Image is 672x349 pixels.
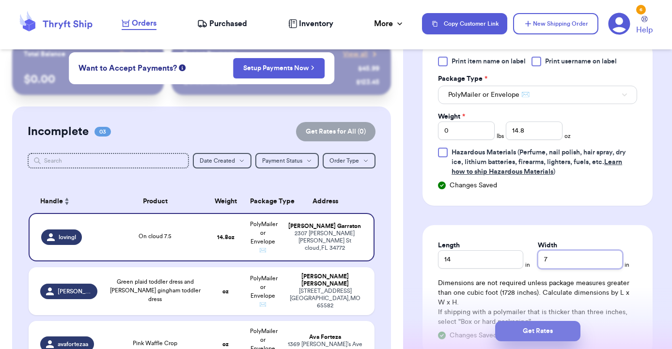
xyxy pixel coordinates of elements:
[288,18,333,30] a: Inventory
[358,64,379,74] div: $ 45.99
[58,340,88,348] span: avafortezaa
[564,132,571,140] span: oz
[438,74,487,84] label: Package Type
[193,153,251,168] button: Date Created
[58,288,92,295] span: [PERSON_NAME]
[250,275,278,307] span: PolyMailer or Envelope ✉️
[299,18,333,30] span: Inventory
[63,196,71,207] button: Sort ascending
[40,197,63,207] span: Handle
[296,122,375,141] button: Get Rates for All (0)
[422,13,507,34] button: Copy Customer Link
[636,16,653,36] a: Help
[356,77,379,87] div: $ 123.45
[120,49,141,59] span: Payout
[78,62,177,74] span: Want to Accept Payments?
[103,190,207,213] th: Product
[233,58,325,78] button: Setup Payments Now
[343,49,379,59] a: View all
[207,190,245,213] th: Weight
[24,49,65,59] p: Total Balance
[497,132,504,140] span: lbs
[438,278,637,327] div: Dimensions are not required unless package measures greater than one cubic foot (1728 inches). Ca...
[438,307,637,327] p: If shipping with a polymailer that is thicker than three inches, select "Box or hard packaging".
[24,72,152,87] p: $ 0.00
[452,57,526,66] span: Print item name on label
[200,158,235,164] span: Date Created
[183,49,237,59] p: Recent Payments
[625,261,629,269] span: in
[513,13,598,34] button: New Shipping Order
[438,86,637,104] button: PolyMailer or Envelope ✉️
[636,5,646,15] div: 6
[538,241,557,250] label: Width
[545,57,617,66] span: Print username on label
[94,127,111,137] span: 03
[323,153,375,168] button: Order Type
[438,241,460,250] label: Length
[262,158,302,164] span: Payment Status
[450,181,497,190] span: Changes Saved
[608,13,630,35] a: 6
[452,149,626,175] span: (Perfume, nail polish, hair spray, dry ice, lithium batteries, firearms, lighters, fuels, etc. )
[209,18,247,30] span: Purchased
[438,112,465,121] label: Weight
[255,153,319,168] button: Payment Status
[217,234,234,240] strong: 14.8 oz
[28,153,189,168] input: Search
[122,17,156,30] a: Orders
[133,340,177,346] span: Pink Waffle Crop
[287,230,362,252] div: 2307 [PERSON_NAME] [PERSON_NAME] St cloud , FL 34772
[28,124,89,139] h2: Incomplete
[250,221,278,253] span: PolyMailer or Envelope ✉️
[110,279,201,302] span: Green plaid toddler dress and [PERSON_NAME] gingham toddler dress
[244,190,281,213] th: Package Type
[281,190,375,213] th: Address
[636,24,653,36] span: Help
[448,90,530,100] span: PolyMailer or Envelope ✉️
[120,49,152,59] a: Payout
[132,17,156,29] span: Orders
[343,49,368,59] span: View all
[222,288,229,294] strong: oz
[452,149,516,156] span: Hazardous Materials
[329,158,359,164] span: Order Type
[59,233,76,241] span: lovingl
[287,223,362,230] div: [PERSON_NAME] Garraton
[495,321,580,341] button: Get Rates
[525,261,530,269] span: in
[243,63,314,73] a: Setup Payments Now
[222,341,229,347] strong: oz
[287,288,363,309] div: [STREET_ADDRESS] [GEOGRAPHIC_DATA] , MO 65582
[287,273,363,288] div: [PERSON_NAME] [PERSON_NAME]
[287,334,363,341] div: Ava Forteza
[139,233,172,239] span: On cloud 7.5
[374,18,405,30] div: More
[197,18,247,30] a: Purchased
